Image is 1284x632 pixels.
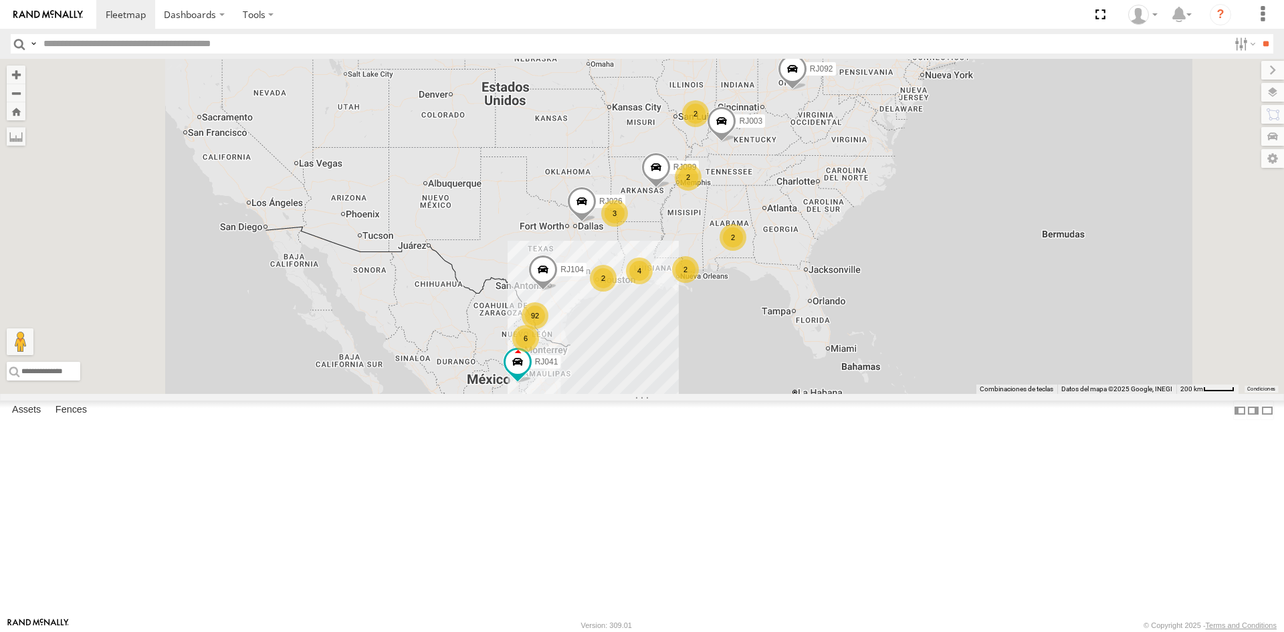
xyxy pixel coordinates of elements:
[673,162,697,171] span: RJ099
[675,164,702,191] div: 2
[512,325,539,352] div: 6
[599,197,623,206] span: RJ026
[1233,401,1247,420] label: Dock Summary Table to the Left
[500,394,526,421] div: 2
[28,34,39,54] label: Search Query
[7,127,25,146] label: Measure
[739,116,762,126] span: RJ003
[7,102,25,120] button: Zoom Home
[1261,149,1284,168] label: Map Settings
[1247,401,1260,420] label: Dock Summary Table to the Right
[535,357,558,366] span: RJ041
[581,621,632,629] div: Version: 309.01
[1123,5,1162,25] div: Sebastian Velez
[7,328,33,355] button: Arrastra el hombrecito naranja al mapa para abrir Street View
[1261,401,1274,420] label: Hide Summary Table
[1061,385,1172,393] span: Datos del mapa ©2025 Google, INEGI
[810,64,833,74] span: RJ092
[1206,621,1277,629] a: Terms and Conditions
[672,256,699,283] div: 2
[7,619,69,632] a: Visit our Website
[980,385,1053,394] button: Combinaciones de teclas
[13,10,83,19] img: rand-logo.svg
[590,265,617,292] div: 2
[1144,621,1277,629] div: © Copyright 2025 -
[1210,4,1231,25] i: ?
[5,401,47,420] label: Assets
[1176,385,1239,394] button: Escala del mapa: 200 km por 43 píxeles
[7,66,25,84] button: Zoom in
[1247,387,1275,392] a: Condiciones (se abre en una nueva pestaña)
[560,264,584,274] span: RJ104
[7,84,25,102] button: Zoom out
[720,224,746,251] div: 2
[626,257,653,284] div: 4
[601,200,628,227] div: 3
[522,302,548,329] div: 92
[49,401,94,420] label: Fences
[682,100,709,127] div: 2
[1180,385,1203,393] span: 200 km
[1229,34,1258,54] label: Search Filter Options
